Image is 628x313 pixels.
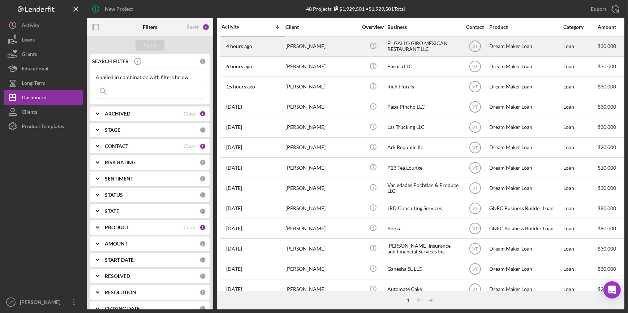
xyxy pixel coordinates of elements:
div: 0 [199,127,206,133]
div: Clear [184,225,196,230]
div: 1 [199,110,206,117]
div: New Project [105,2,133,16]
button: Grants [4,47,83,61]
div: [PERSON_NAME] [285,138,358,157]
b: CLOSING DATE [105,306,140,312]
div: [PERSON_NAME] Insurance and Financial Services Inc [387,239,460,258]
b: Filters [143,24,157,30]
div: Clients [22,105,37,121]
span: $10,000 [598,165,616,171]
div: 0 [199,58,206,65]
text: VT [472,267,478,272]
div: Activity [22,18,39,34]
div: 0 [199,240,206,247]
time: 2025-09-07 04:23 [226,124,242,130]
div: Variedades Pochtlan & Produce LLC [387,178,460,197]
time: 2025-09-06 13:20 [226,165,242,171]
div: [PERSON_NAME] [285,260,358,279]
div: 1 [199,143,206,149]
div: Dream Maker Loan [489,280,562,299]
div: Loan [563,97,597,117]
div: Dream Maker Loan [489,97,562,117]
div: Loan [563,260,597,279]
div: 0 [199,289,206,296]
text: VT [472,287,478,292]
div: Long-Term [22,76,46,92]
text: VT [472,125,478,130]
span: $30,000 [598,185,616,191]
div: Clear [184,111,196,117]
div: Dream Maker Loan [489,77,562,96]
div: Educational [22,61,48,78]
time: 2025-09-02 18:39 [226,286,242,292]
div: Apply [143,40,157,51]
div: Loan [563,199,597,218]
div: Clear [184,143,196,149]
b: RESOLUTION [105,290,136,295]
div: EL GALLO GIRO MEXICAN RESTAURANT LLC [387,37,460,56]
div: Client [285,24,358,30]
div: [PERSON_NAME] [285,97,358,117]
button: New Project [87,2,140,16]
div: 0 [199,305,206,312]
b: STAGE [105,127,120,133]
div: 0 [199,175,206,182]
button: Apply [136,40,164,51]
div: P23 Tea Lounge [387,158,460,177]
div: [PERSON_NAME] [285,37,358,56]
div: 0 [199,257,206,263]
div: [PERSON_NAME] [285,158,358,177]
time: 2025-09-04 21:27 [226,205,242,211]
span: $30,000 [598,245,616,252]
div: Loan [563,239,597,258]
div: Las Trucking LLC [387,118,460,137]
text: VT [472,105,478,110]
div: Dream Maker Loan [489,260,562,279]
text: VT [472,206,478,211]
a: Product Templates [4,119,83,134]
div: [PERSON_NAME] [285,118,358,137]
time: 2025-09-04 14:46 [226,226,242,231]
div: Product Templates [22,119,64,135]
span: $20,000 [598,144,616,150]
time: 2025-09-03 13:33 [226,266,242,272]
div: Open Intercom Messenger [603,281,621,299]
div: Ark Republic llc [387,138,460,157]
div: Loan [563,280,597,299]
time: 2025-09-03 16:26 [226,246,242,252]
div: Loan [563,178,597,197]
div: GNEC Business Builder Loan [489,219,562,238]
button: Loans [4,32,83,47]
b: SEARCH FILTER [92,58,129,64]
button: Long-Term [4,76,83,90]
span: $30,000 [598,83,616,90]
div: 48 Projects • $1,929,501 Total [306,6,405,12]
text: VT [472,145,478,150]
a: Dashboard [4,90,83,105]
div: [PERSON_NAME] [285,57,358,76]
div: Loan [563,37,597,56]
time: 2025-09-07 18:52 [226,104,242,110]
div: Loan [563,77,597,96]
button: Clients [4,105,83,119]
button: Export [584,2,624,16]
div: Overview [360,24,387,30]
div: Dream Maker Loan [489,138,562,157]
div: Dream Maker Loan [489,57,562,76]
div: [PERSON_NAME] [18,295,65,311]
div: Dashboard [22,90,47,106]
div: 0 [199,192,206,198]
span: $30,000 [598,124,616,130]
div: Loan [563,118,597,137]
div: Papa Pincho LLC [387,97,460,117]
b: START DATE [105,257,134,263]
b: AMOUNT [105,241,128,247]
div: 2 [413,297,423,303]
time: 2025-09-07 00:23 [226,144,242,150]
button: Activity [4,18,83,32]
div: Automate Cake [387,280,460,299]
div: Pooka [387,219,460,238]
